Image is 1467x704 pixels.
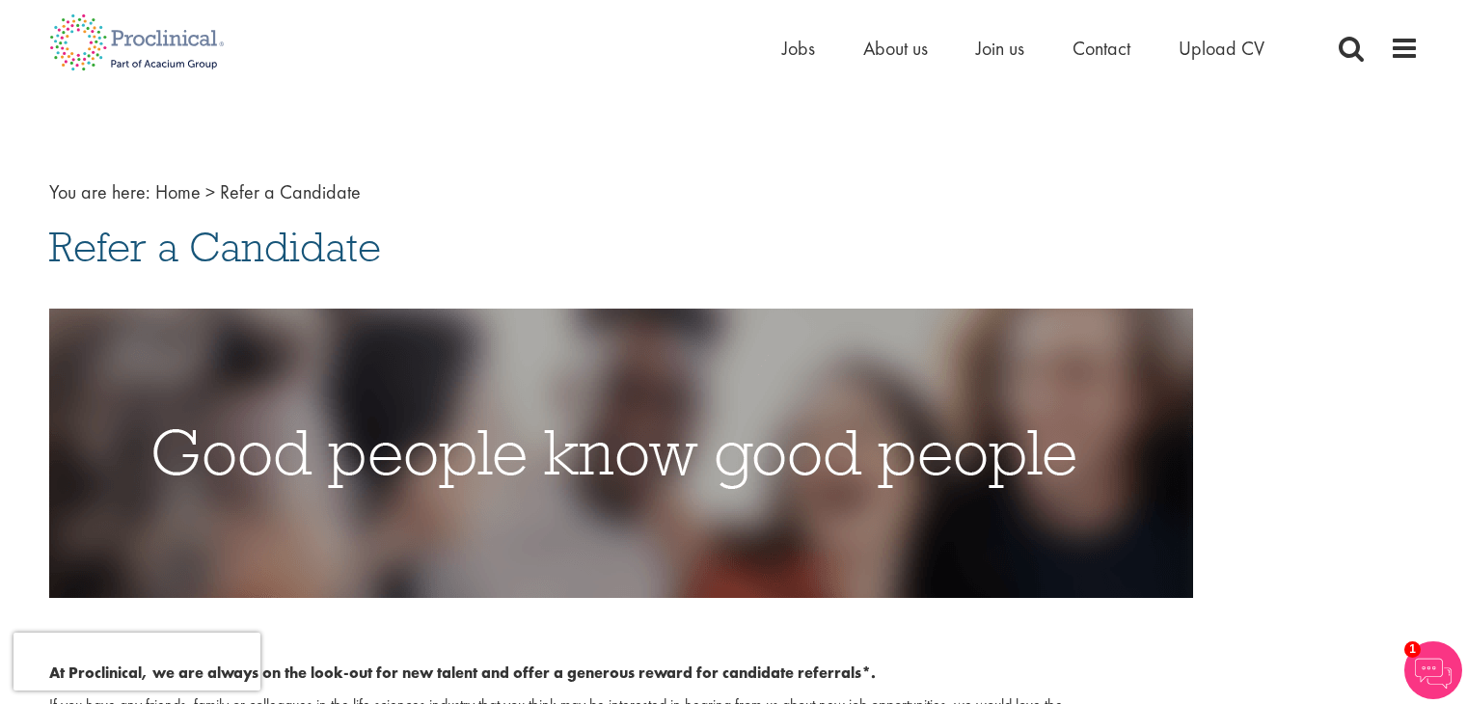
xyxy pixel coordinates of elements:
span: You are here: [49,179,150,204]
a: Jobs [782,36,815,61]
span: Refer a Candidate [49,221,381,273]
span: Refer a Candidate [220,179,361,204]
a: About us [863,36,928,61]
span: > [205,179,215,204]
span: 1 [1404,641,1421,658]
b: At Proclinical, we are always on the look-out for new talent and offer a generous reward for cand... [49,663,876,683]
a: Join us [976,36,1024,61]
a: Contact [1073,36,1130,61]
a: breadcrumb link [155,179,201,204]
img: Chatbot [1404,641,1462,699]
iframe: reCAPTCHA [14,633,260,690]
a: Upload CV [1179,36,1264,61]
